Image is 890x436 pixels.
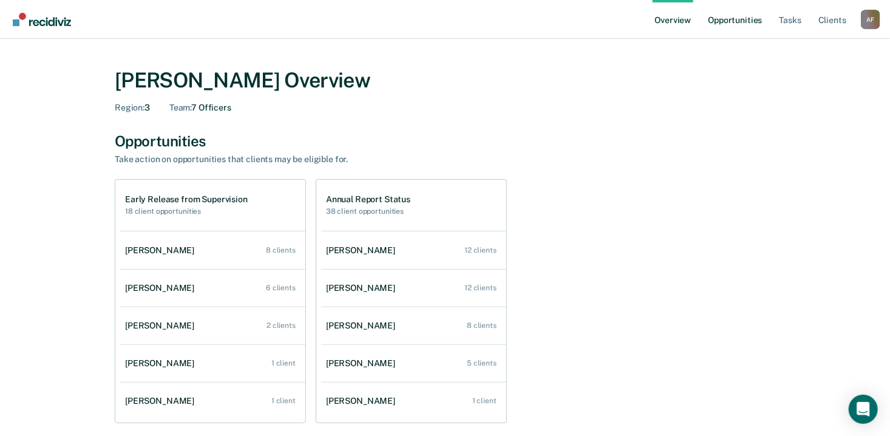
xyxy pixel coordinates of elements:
a: [PERSON_NAME] 6 clients [120,271,305,305]
div: 3 [115,103,150,113]
div: 5 clients [467,359,497,367]
a: [PERSON_NAME] 12 clients [321,233,506,268]
div: 12 clients [464,246,497,254]
div: 7 Officers [169,103,231,113]
div: [PERSON_NAME] [125,358,199,369]
div: 1 client [271,397,296,405]
a: [PERSON_NAME] 12 clients [321,271,506,305]
div: Open Intercom Messenger [849,395,878,424]
div: 8 clients [266,246,296,254]
a: [PERSON_NAME] 1 client [120,384,305,418]
div: 12 clients [464,284,497,292]
a: [PERSON_NAME] 1 client [120,346,305,381]
div: 2 clients [267,321,296,330]
div: [PERSON_NAME] [326,283,400,293]
a: [PERSON_NAME] 2 clients [120,308,305,343]
div: [PERSON_NAME] [326,358,400,369]
button: Profile dropdown button [861,10,880,29]
div: [PERSON_NAME] [125,396,199,406]
div: [PERSON_NAME] Overview [115,68,775,93]
div: Opportunities [115,132,775,150]
img: Recidiviz [13,13,71,26]
div: 8 clients [467,321,497,330]
div: 1 client [472,397,497,405]
h1: Annual Report Status [326,194,410,205]
div: 6 clients [266,284,296,292]
h2: 18 client opportunities [125,207,248,216]
div: Take action on opportunities that clients may be eligible for. [115,154,540,165]
div: [PERSON_NAME] [125,321,199,331]
div: A F [861,10,880,29]
span: Team : [169,103,191,112]
div: [PERSON_NAME] [326,321,400,331]
div: [PERSON_NAME] [125,245,199,256]
div: [PERSON_NAME] [125,283,199,293]
div: [PERSON_NAME] [326,245,400,256]
div: [PERSON_NAME] [326,396,400,406]
a: [PERSON_NAME] 1 client [321,384,506,418]
a: [PERSON_NAME] 8 clients [120,233,305,268]
a: [PERSON_NAME] 8 clients [321,308,506,343]
span: Region : [115,103,144,112]
a: [PERSON_NAME] 5 clients [321,346,506,381]
h2: 38 client opportunities [326,207,410,216]
div: 1 client [271,359,296,367]
h1: Early Release from Supervision [125,194,248,205]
